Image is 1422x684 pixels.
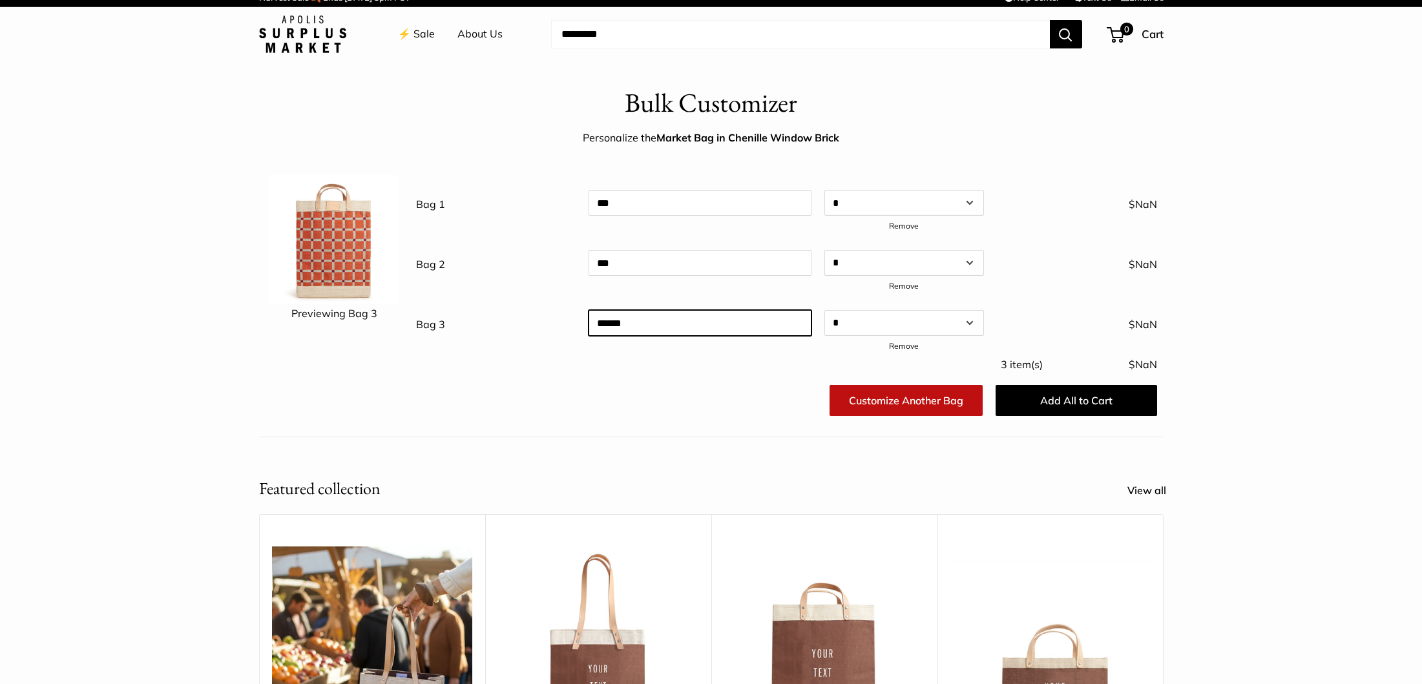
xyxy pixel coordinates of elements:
[410,310,582,335] div: Bag 3
[990,190,1163,214] div: $NaN
[259,16,346,53] img: Apolis: Surplus Market
[830,385,983,416] a: Customize Another Bag
[259,476,381,501] h2: Featured collection
[889,341,919,351] a: Remove
[269,175,399,304] img: customizer-prod
[889,281,919,291] a: Remove
[398,25,435,44] a: ⚡️ Sale
[625,84,797,122] h1: Bulk Customizer
[410,190,582,214] div: Bag 1
[583,129,839,148] div: Personalize the
[410,250,582,275] div: Bag 2
[1050,20,1082,48] button: Search
[457,25,503,44] a: About Us
[990,250,1163,275] div: $NaN
[1127,481,1180,501] a: View all
[1108,24,1164,45] a: 0 Cart
[1142,27,1164,41] span: Cart
[990,310,1163,335] div: $NaN
[1001,358,1043,371] span: 3 item(s)
[551,20,1050,48] input: Search...
[291,307,377,320] span: Previewing Bag 3
[889,221,919,231] a: Remove
[1120,23,1133,36] span: 0
[656,131,839,144] strong: Market Bag in Chenille Window Brick
[996,385,1157,416] button: Add All to Cart
[1129,358,1157,371] span: $NaN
